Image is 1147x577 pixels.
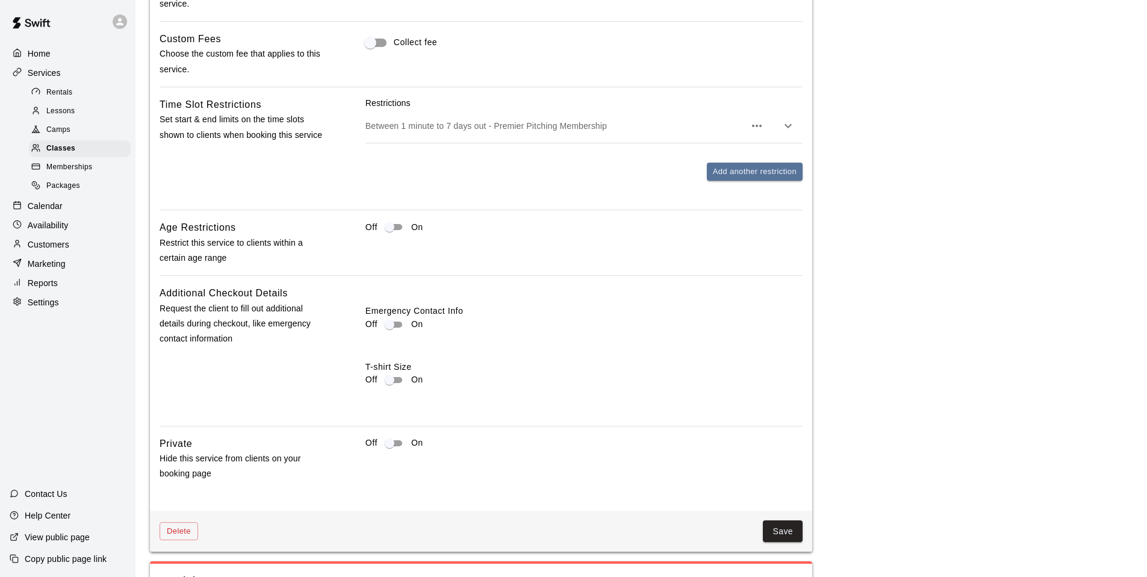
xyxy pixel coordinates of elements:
[160,436,192,452] h6: Private
[160,451,327,481] p: Hide this service from clients on your booking page
[25,510,70,522] p: Help Center
[160,220,236,235] h6: Age Restrictions
[29,140,135,158] a: Classes
[160,46,327,76] p: Choose the custom fee that applies to this service.
[29,158,135,177] a: Memberships
[763,520,803,543] button: Save
[365,361,803,373] label: T-shirt Size
[10,255,126,273] a: Marketing
[10,293,126,311] a: Settings
[10,197,126,215] a: Calendar
[365,305,803,317] label: Emergency Contact Info
[160,301,327,347] p: Request the client to fill out additional details during checkout, like emergency contact informa...
[10,235,126,254] a: Customers
[365,318,378,331] p: Off
[28,200,63,212] p: Calendar
[29,103,131,120] div: Lessons
[28,67,61,79] p: Services
[46,161,92,173] span: Memberships
[46,143,75,155] span: Classes
[394,36,437,49] span: Collect fee
[160,112,327,142] p: Set start & end limits on the time slots shown to clients when booking this service
[28,277,58,289] p: Reports
[29,159,131,176] div: Memberships
[46,124,70,136] span: Camps
[10,64,126,82] a: Services
[365,437,378,449] p: Off
[28,219,69,231] p: Availability
[29,83,135,102] a: Rentals
[28,258,66,270] p: Marketing
[365,120,745,132] p: Between 1 minute to 7 days out - Premier Pitching Membership
[365,109,803,143] div: Between 1 minute to 7 days out - Premier Pitching Membership
[29,177,135,196] a: Packages
[10,216,126,234] a: Availability
[29,84,131,101] div: Rentals
[411,221,423,234] p: On
[160,522,198,541] button: Delete
[160,235,327,266] p: Restrict this service to clients within a certain age range
[29,140,131,157] div: Classes
[46,180,80,192] span: Packages
[411,437,423,449] p: On
[29,102,135,120] a: Lessons
[10,274,126,292] a: Reports
[29,122,131,139] div: Camps
[365,221,378,234] p: Off
[25,488,67,500] p: Contact Us
[46,87,73,99] span: Rentals
[160,31,221,47] h6: Custom Fees
[29,178,131,195] div: Packages
[10,45,126,63] a: Home
[411,318,423,331] p: On
[28,239,69,251] p: Customers
[25,531,90,543] p: View public page
[160,97,261,113] h6: Time Slot Restrictions
[707,163,803,181] button: Add another restriction
[28,296,59,308] p: Settings
[411,373,423,386] p: On
[28,48,51,60] p: Home
[46,105,75,117] span: Lessons
[29,121,135,140] a: Camps
[365,373,378,386] p: Off
[365,97,803,109] p: Restrictions
[160,285,288,301] h6: Additional Checkout Details
[25,553,107,565] p: Copy public page link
